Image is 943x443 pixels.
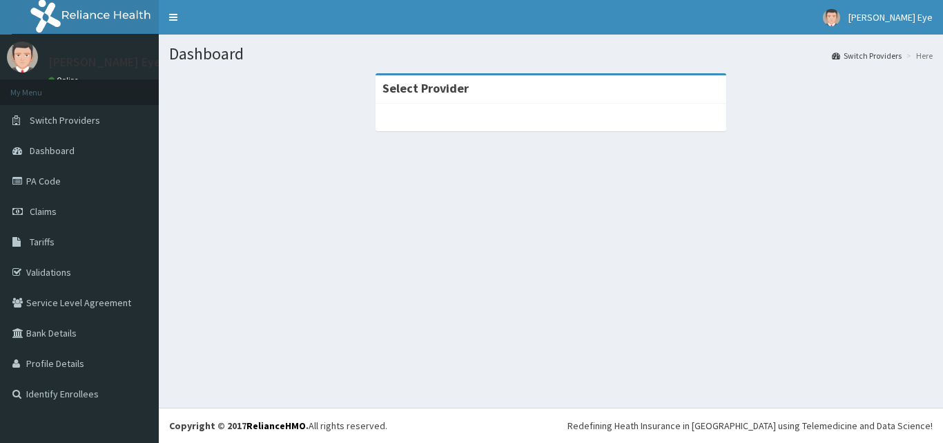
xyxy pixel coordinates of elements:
span: Claims [30,205,57,218]
img: User Image [7,41,38,73]
a: Online [48,75,81,85]
a: RelianceHMO [246,420,306,432]
p: [PERSON_NAME] Eye [48,56,161,68]
h1: Dashboard [169,45,933,63]
a: Switch Providers [832,50,902,62]
footer: All rights reserved. [159,408,943,443]
span: Switch Providers [30,114,100,126]
span: [PERSON_NAME] Eye [848,11,933,23]
div: Redefining Heath Insurance in [GEOGRAPHIC_DATA] using Telemedicine and Data Science! [567,419,933,433]
span: Tariffs [30,236,55,248]
strong: Select Provider [382,80,469,96]
strong: Copyright © 2017 . [169,420,309,432]
li: Here [903,50,933,62]
span: Dashboard [30,144,75,157]
img: User Image [823,9,840,26]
